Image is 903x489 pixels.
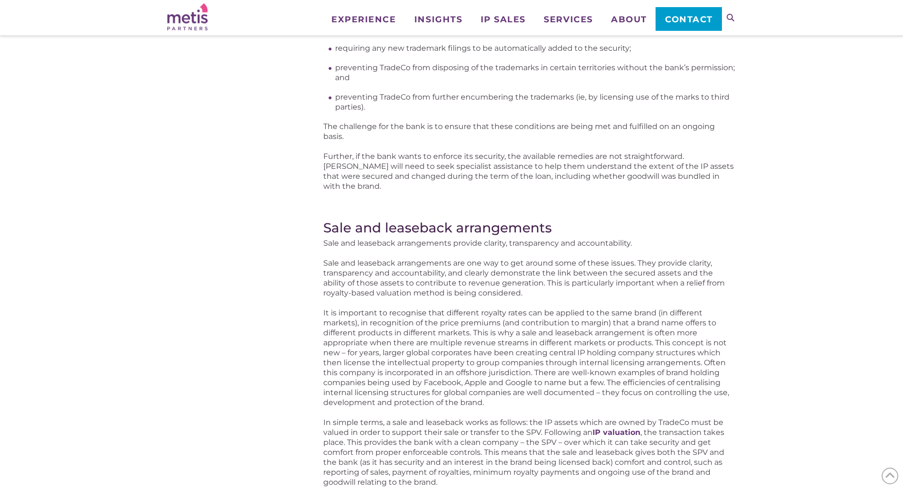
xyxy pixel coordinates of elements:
p: Sale and leaseback arrangements provide clarity, transparency and accountability. [323,238,736,248]
span: Experience [331,15,396,24]
p: It is important to recognise that different royalty rates can be applied to the same brand (in di... [323,308,736,407]
span: Insights [414,15,462,24]
li: requiring any new trademark filings to be automatically added to the security; [335,43,736,53]
p: The challenge for the bank is to ensure that these conditions are being met and fulfilled on an o... [323,121,736,141]
p: In simple terms, a sale and leaseback works as follows: the IP assets which are owned by TradeCo ... [323,417,736,487]
li: preventing TradeCo from further encumbering the trademarks (ie, by licensing use of the marks to ... [335,92,736,112]
li: preventing TradeCo from disposing of the trademarks in certain territories without the bank’s per... [335,63,736,83]
p: Sale and leaseback arrangements are one way to get around some of these issues. They provide clar... [323,258,736,298]
a: Contact [656,7,721,31]
span: Back to Top [882,468,898,484]
span: Contact [665,15,713,24]
span: Services [544,15,593,24]
span: IP Sales [481,15,526,24]
img: Metis Partners [167,3,208,30]
h3: Sale and leaseback arrangements [323,220,736,236]
p: Further, if the bank wants to enforce its security, the available remedies are not straightforwar... [323,151,736,191]
a: IP valuation [593,428,640,437]
span: About [611,15,647,24]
